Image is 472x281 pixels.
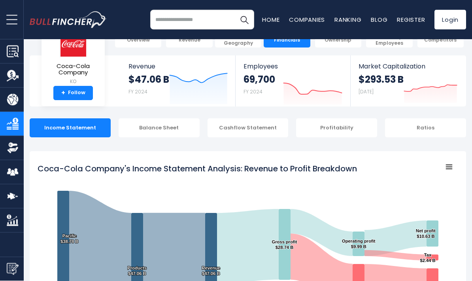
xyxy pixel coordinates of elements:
a: Home [262,15,279,24]
span: Market Capitalization [359,63,457,70]
a: Employees 69,700 FY 2024 [236,56,350,107]
strong: + [61,90,65,97]
a: Login [434,10,466,30]
img: Ownership [7,142,19,154]
div: Ratios [385,119,466,138]
a: +Follow [53,86,93,101]
span: Competitors [424,37,457,44]
span: Employees [244,63,342,70]
strong: $47.06 B [128,74,169,86]
text: Gross profit $28.74 B [272,240,297,250]
span: Coca-Cola Company [48,63,98,76]
a: Blog [371,15,387,24]
span: Revenue [179,37,200,44]
div: Cashflow Statement [208,119,289,138]
a: Coca-Cola Company KO [47,30,99,86]
small: FY 2024 [244,89,262,95]
a: Revenue $47.06 B FY 2024 [121,56,236,107]
div: Profitability [296,119,377,138]
small: FY 2024 [128,89,147,95]
span: Revenue [128,63,228,70]
a: Ranking [334,15,361,24]
text: Pacific $38.78 B [60,234,78,244]
span: Overview [127,37,150,44]
img: bullfincher logo [30,11,107,28]
text: Products $47.06 B [128,266,147,276]
text: Revenue $47.06 B [202,266,220,276]
small: KO [48,78,98,85]
div: Income Statement [30,119,111,138]
span: CEO Salary / Employees [370,34,409,46]
small: [DATE] [359,89,374,95]
button: Search [234,10,254,30]
tspan: Coca-Cola Company's Income Statement Analysis: Revenue to Profit Breakdown [38,163,357,175]
div: Balance Sheet [119,119,200,138]
strong: 69,700 [244,74,275,86]
strong: $293.53 B [359,74,404,86]
a: Market Capitalization $293.53 B [DATE] [351,56,465,107]
span: Product / Geography [219,34,258,46]
span: Ownership [325,37,351,44]
a: Register [397,15,425,24]
text: Operating profit $9.99 B [342,239,376,249]
text: Tax $2.44 B [420,253,435,263]
text: Net profit $10.63 B [416,229,436,239]
a: Go to homepage [30,11,107,28]
a: Companies [289,15,325,24]
span: Financials [274,37,300,44]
